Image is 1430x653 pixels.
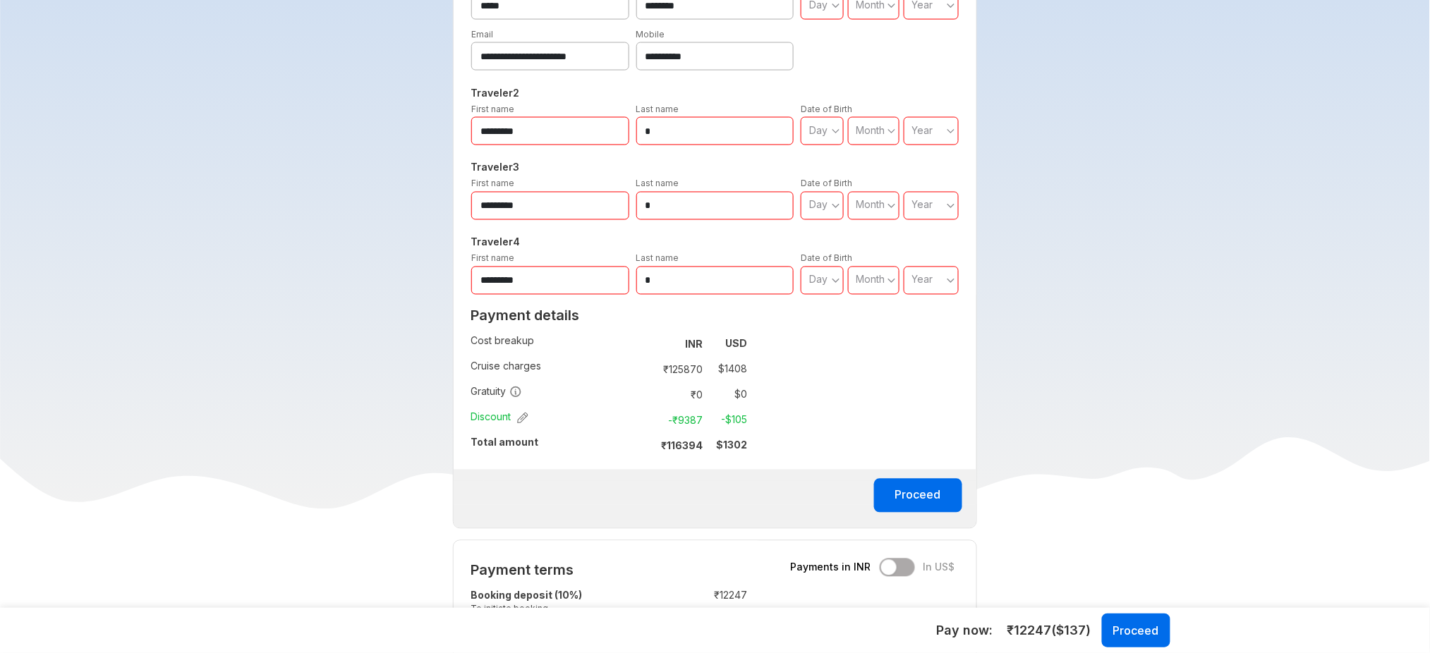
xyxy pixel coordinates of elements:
[856,124,885,136] span: Month
[636,178,679,189] label: Last name
[856,199,885,211] span: Month
[874,479,962,513] button: Proceed
[809,124,828,136] span: Day
[471,104,514,114] label: First name
[643,331,649,357] td: :
[708,385,747,405] td: $ 0
[947,274,955,288] svg: angle down
[471,29,493,39] label: Email
[1102,614,1170,647] button: Proceed
[832,124,840,138] svg: angle down
[656,586,663,622] td: :
[471,562,747,579] h2: Payment terms
[912,124,933,136] span: Year
[471,603,656,615] small: To initiate booking
[471,590,582,602] strong: Booking deposit (10%)
[801,104,852,114] label: Date of Birth
[685,338,703,350] strong: INR
[643,382,649,408] td: :
[912,199,933,211] span: Year
[832,274,840,288] svg: angle down
[663,586,747,622] td: ₹ 12247
[471,253,514,264] label: First name
[468,234,962,251] h5: Traveler 4
[643,357,649,382] td: :
[636,253,679,264] label: Last name
[468,85,962,102] h5: Traveler 2
[471,357,643,382] td: Cruise charges
[468,159,962,176] h5: Traveler 3
[716,439,747,451] strong: $ 1302
[661,440,703,452] strong: ₹ 116394
[649,410,708,430] td: -₹ 9387
[801,178,852,189] label: Date of Birth
[809,274,828,286] span: Day
[832,199,840,213] svg: angle down
[471,437,538,448] strong: Total amount
[923,561,955,575] span: In US$
[887,199,896,213] svg: angle down
[636,104,679,114] label: Last name
[643,433,649,458] td: :
[809,199,828,211] span: Day
[856,274,885,286] span: Month
[649,360,708,379] td: ₹ 125870
[471,307,747,324] h2: Payment details
[937,622,993,639] h5: Pay now:
[947,124,955,138] svg: angle down
[471,410,528,425] span: Discount
[708,360,747,379] td: $ 1408
[636,29,665,39] label: Mobile
[471,385,522,399] span: Gratuity
[649,385,708,405] td: ₹ 0
[912,274,933,286] span: Year
[471,178,514,189] label: First name
[791,561,871,575] span: Payments in INR
[708,410,747,430] td: -$ 105
[725,338,747,350] strong: USD
[471,331,643,357] td: Cost breakup
[801,253,852,264] label: Date of Birth
[947,199,955,213] svg: angle down
[887,274,896,288] svg: angle down
[887,124,896,138] svg: angle down
[1007,621,1091,640] span: ₹ 12247 ($ 137 )
[643,408,649,433] td: :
